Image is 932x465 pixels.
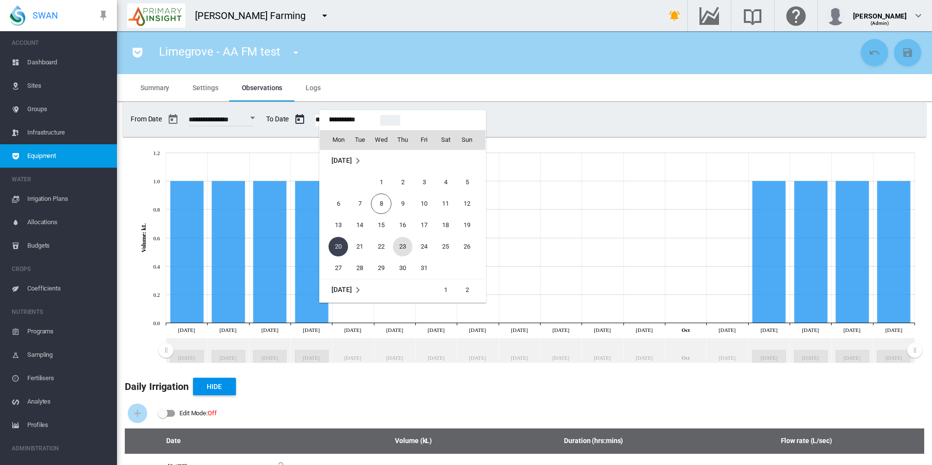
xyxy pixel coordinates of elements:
span: 11 [436,194,455,213]
td: November 2025 [320,279,392,301]
span: 27 [329,258,348,278]
span: 14 [350,215,369,235]
span: 6 [329,194,348,213]
tr: Week 2 [320,193,485,214]
th: Sat [435,130,456,150]
th: Mon [320,130,349,150]
span: 22 [371,237,391,256]
td: Wednesday October 1 2025 [370,172,392,193]
tr: Week 4 [320,236,485,257]
tr: Week undefined [320,150,485,172]
td: Tuesday October 14 2025 [349,214,370,236]
span: 10 [414,194,434,213]
span: 25 [436,237,455,256]
span: 24 [414,237,434,256]
td: Tuesday October 21 2025 [349,236,370,257]
span: 12 [457,194,477,213]
td: Thursday October 9 2025 [392,193,413,214]
td: Saturday October 11 2025 [435,193,456,214]
span: 7 [350,194,369,213]
th: Tue [349,130,370,150]
span: 1 [371,173,391,192]
td: Wednesday October 22 2025 [370,236,392,257]
td: Friday October 10 2025 [413,193,435,214]
span: 15 [371,215,391,235]
span: 8 [371,194,391,214]
td: Thursday October 23 2025 [392,236,413,257]
span: 4 [436,173,455,192]
td: October 2025 [320,150,485,172]
md-calendar: Calendar [320,130,485,302]
th: Thu [392,130,413,150]
span: 2 [457,280,477,300]
td: Saturday October 25 2025 [435,236,456,257]
span: 29 [371,258,391,278]
span: 31 [414,258,434,278]
td: Sunday October 12 2025 [456,193,485,214]
td: Saturday October 18 2025 [435,214,456,236]
td: Thursday October 16 2025 [392,214,413,236]
span: 2 [393,173,412,192]
td: Monday October 13 2025 [320,214,349,236]
span: 9 [393,194,412,213]
tr: Week 5 [320,257,485,279]
td: Friday October 17 2025 [413,214,435,236]
td: Tuesday October 28 2025 [349,257,370,279]
td: Sunday November 2 2025 [456,279,485,301]
span: 16 [393,215,412,235]
span: 26 [457,237,477,256]
td: Monday October 6 2025 [320,193,349,214]
span: [DATE] [331,156,351,164]
td: Thursday October 30 2025 [392,257,413,279]
td: Sunday October 26 2025 [456,236,485,257]
td: Friday October 31 2025 [413,257,435,279]
span: 28 [350,258,369,278]
td: Saturday November 1 2025 [435,279,456,301]
tr: Week 1 [320,279,485,301]
span: 18 [436,215,455,235]
td: Thursday October 2 2025 [392,172,413,193]
td: Sunday October 5 2025 [456,172,485,193]
span: 23 [393,237,412,256]
td: Sunday October 19 2025 [456,214,485,236]
td: Monday October 27 2025 [320,257,349,279]
span: 17 [414,215,434,235]
span: [DATE] [331,286,351,293]
td: Wednesday October 8 2025 [370,193,392,214]
th: Sun [456,130,485,150]
td: Friday October 24 2025 [413,236,435,257]
span: 13 [329,215,348,235]
td: Tuesday October 7 2025 [349,193,370,214]
th: Wed [370,130,392,150]
tr: Week 1 [320,172,485,193]
span: 3 [414,173,434,192]
tr: Week 3 [320,214,485,236]
td: Wednesday October 29 2025 [370,257,392,279]
td: Saturday October 4 2025 [435,172,456,193]
th: Fri [413,130,435,150]
td: Monday October 20 2025 [320,236,349,257]
span: 20 [329,237,348,256]
td: Wednesday October 15 2025 [370,214,392,236]
span: 1 [436,280,455,300]
span: 21 [350,237,369,256]
span: 19 [457,215,477,235]
td: Friday October 3 2025 [413,172,435,193]
span: 5 [457,173,477,192]
span: 30 [393,258,412,278]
